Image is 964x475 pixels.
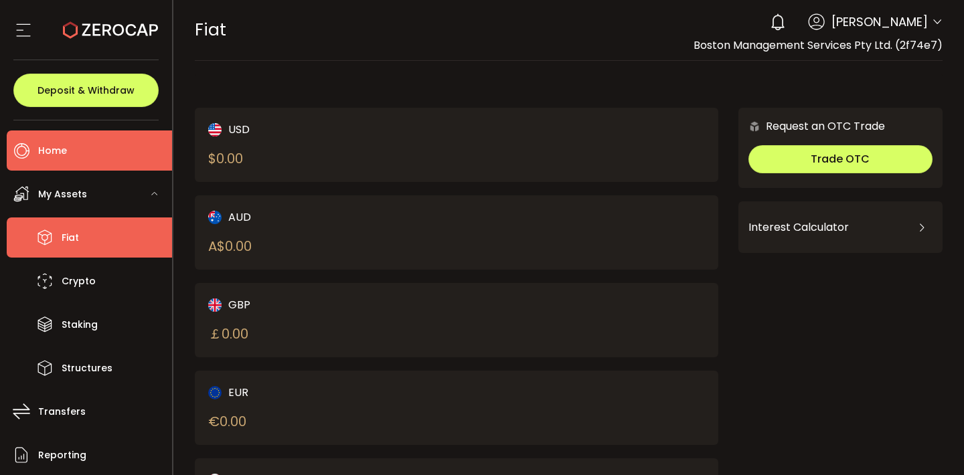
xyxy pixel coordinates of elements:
div: $ 0.00 [208,149,243,169]
div: EUR [208,384,432,401]
div: A$ 0.00 [208,236,252,256]
div: USD [208,121,432,138]
div: ￡ 0.00 [208,324,248,344]
span: [PERSON_NAME] [831,13,928,31]
span: Fiat [62,228,79,248]
div: AUD [208,209,432,225]
span: Crypto [62,272,96,291]
img: aud_portfolio.svg [208,211,222,224]
div: GBP [208,296,432,313]
span: Fiat [195,18,226,41]
span: Deposit & Withdraw [37,86,135,95]
span: Staking [62,315,98,335]
span: Structures [62,359,112,378]
span: Home [38,141,67,161]
img: usd_portfolio.svg [208,123,222,136]
iframe: Chat Widget [664,21,964,475]
img: eur_portfolio.svg [208,386,222,399]
span: Transfers [38,402,86,421]
div: € 0.00 [208,411,246,432]
span: Reporting [38,446,86,465]
span: My Assets [38,185,87,204]
button: Deposit & Withdraw [13,74,159,107]
img: gbp_portfolio.svg [208,298,222,312]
